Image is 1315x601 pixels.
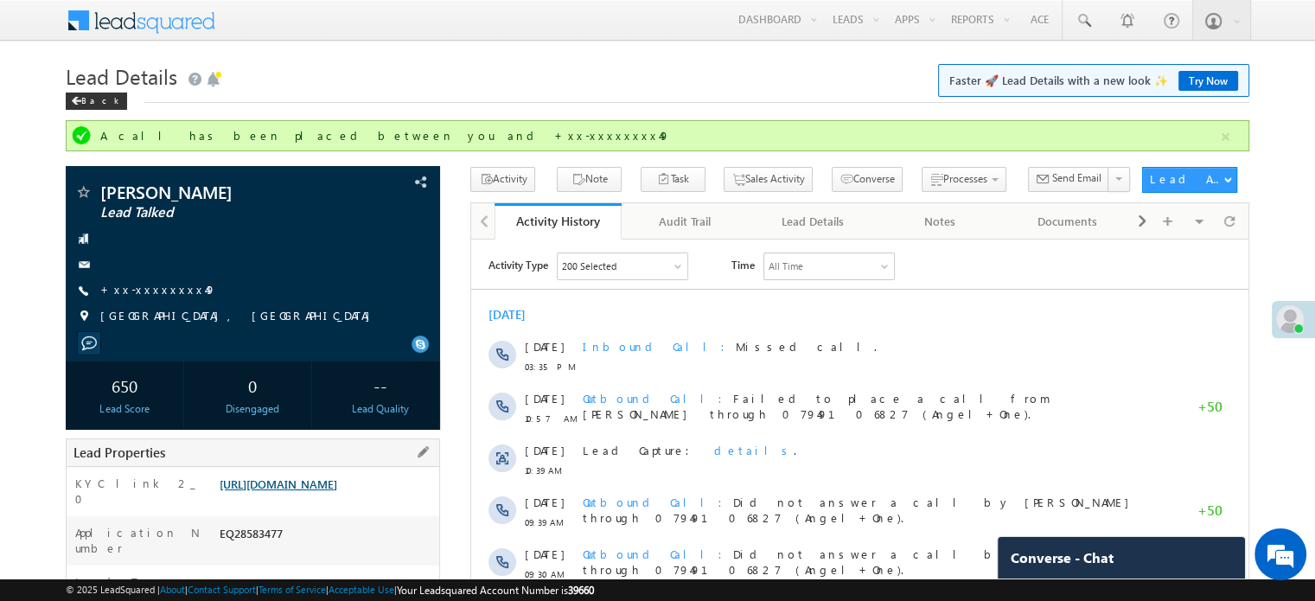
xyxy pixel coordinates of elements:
[54,151,93,167] span: [DATE]
[188,584,256,595] a: Contact Support
[1052,170,1101,186] span: Send Email
[1178,71,1238,91] a: Try Now
[54,203,93,219] span: [DATE]
[1005,203,1132,240] a: Documents
[297,19,332,35] div: All Time
[54,307,93,323] span: [DATE]
[54,444,93,459] span: [DATE]
[470,167,535,192] button: Activity
[112,255,667,285] span: Did not answer a call by [PERSON_NAME] through 07949106827 (Angel+One).
[54,223,105,239] span: 10:39 AM
[243,203,322,218] span: details
[112,307,667,337] span: Did not answer a call by [PERSON_NAME] through 07949106827 (Angel+One).
[726,159,751,180] span: +50
[112,502,262,517] span: Outbound Call
[215,574,439,598] div: PAID
[1028,167,1109,192] button: Send Email
[54,255,93,271] span: [DATE]
[220,476,337,491] a: [URL][DOMAIN_NAME]
[75,574,165,590] label: Lead Type
[922,167,1006,192] button: Processes
[641,167,705,192] button: Task
[66,62,177,90] span: Lead Details
[507,213,609,229] div: Activity History
[235,470,314,494] em: Start Chat
[54,554,93,570] span: [DATE]
[90,91,290,113] div: Chat with us now
[112,255,262,270] span: Outbound Call
[112,99,265,114] span: Inbound Call
[1011,550,1114,566] span: Converse - Chat
[260,13,284,39] span: Time
[66,92,136,106] a: Back
[91,19,145,35] div: 200 Selected
[73,444,165,461] span: Lead Properties
[54,392,93,407] span: [DATE]
[1018,211,1116,232] div: Documents
[100,128,1218,144] div: A call has been placed between you and +xx-xxxxxxxx49
[54,99,93,115] span: [DATE]
[54,522,105,538] span: 11:54 AM
[54,327,105,342] span: 09:30 AM
[635,211,733,232] div: Audit Trail
[326,401,435,417] div: Lead Quality
[568,584,594,597] span: 39660
[54,502,93,518] span: [DATE]
[726,263,751,284] span: +50
[495,203,622,240] a: Activity History
[100,183,332,201] span: [PERSON_NAME]
[724,167,813,192] button: Sales Activity
[22,160,316,456] textarea: Type your message and hit 'Enter'
[17,13,77,39] span: Activity Type
[112,444,629,474] span: Was called by [PERSON_NAME] through 07949106827 (Angel+One). Duration:53 seconds.
[86,14,216,40] div: Sales Activity,Email Bounced,Email Link Clicked,Email Marked Spam,Email Opened & 195 more..
[112,392,667,422] span: Did not answer a call by [PERSON_NAME] through 07949106827 (Angel+One).
[198,401,307,417] div: Disengaged
[54,574,105,590] span: 11:35 AM
[890,211,988,232] div: Notes
[100,282,216,297] a: +xx-xxxxxxxx49
[763,211,861,232] div: Lead Details
[17,67,73,83] div: [DATE]
[70,369,179,401] div: 650
[726,315,751,336] span: +50
[326,369,435,401] div: --
[112,554,262,569] span: Outbound Call
[112,444,262,458] span: Outbound Call
[832,167,903,192] button: Converse
[17,360,111,375] div: Earlier This Week
[1150,171,1223,187] div: Lead Actions
[726,400,751,420] span: +50
[259,584,326,595] a: Terms of Service
[1142,167,1237,193] button: Lead Actions
[54,119,105,135] span: 03:35 PM
[112,392,262,406] span: Outbound Call
[160,584,185,595] a: About
[112,151,579,182] span: Failed to place a call from [PERSON_NAME] through 07949106827 (Angel+One).
[29,91,73,113] img: d_60004797649_company_0_60004797649
[54,464,105,495] span: 01:57 PM
[284,9,325,50] div: Minimize live chat window
[112,307,262,322] span: Outbound Call
[622,203,749,240] a: Audit Trail
[75,525,201,556] label: Application Number
[112,203,229,218] span: Lead Capture:
[54,412,105,427] span: 04:51 PM
[100,308,379,325] span: [GEOGRAPHIC_DATA], [GEOGRAPHIC_DATA]
[198,369,307,401] div: 0
[943,172,987,185] span: Processes
[66,93,127,110] div: Back
[112,502,629,533] span: Was called by [PERSON_NAME] through 07949106827 (Angel+One). Duration:46 seconds.
[726,510,751,531] span: +50
[112,203,681,219] div: .
[112,151,262,166] span: Outbound Call
[949,72,1238,89] span: Faster 🚀 Lead Details with a new look ✨
[112,99,405,114] span: Missed call.
[75,476,201,507] label: KYC link 2_0
[215,525,439,549] div: EQ28583477
[112,554,667,585] span: Did not answer a call by [PERSON_NAME] through 07949105942.
[100,204,332,221] span: Lead Talked
[329,584,394,595] a: Acceptable Use
[557,167,622,192] button: Note
[66,582,594,598] span: © 2025 LeadSquared | | | | |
